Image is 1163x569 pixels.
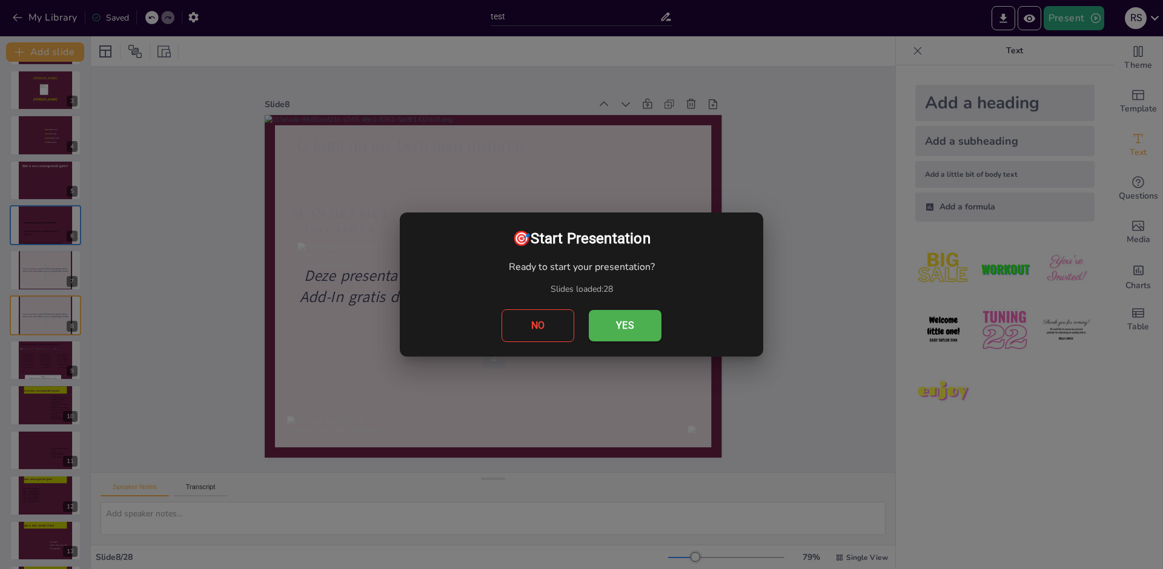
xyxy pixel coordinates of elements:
button: No [502,309,574,342]
p: Ready to start your presentation? [414,260,749,274]
button: Yes [589,310,661,341]
span: target [512,230,531,247]
p: Slides loaded: 28 [414,283,749,295]
h2: Start Presentation [400,212,763,260]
